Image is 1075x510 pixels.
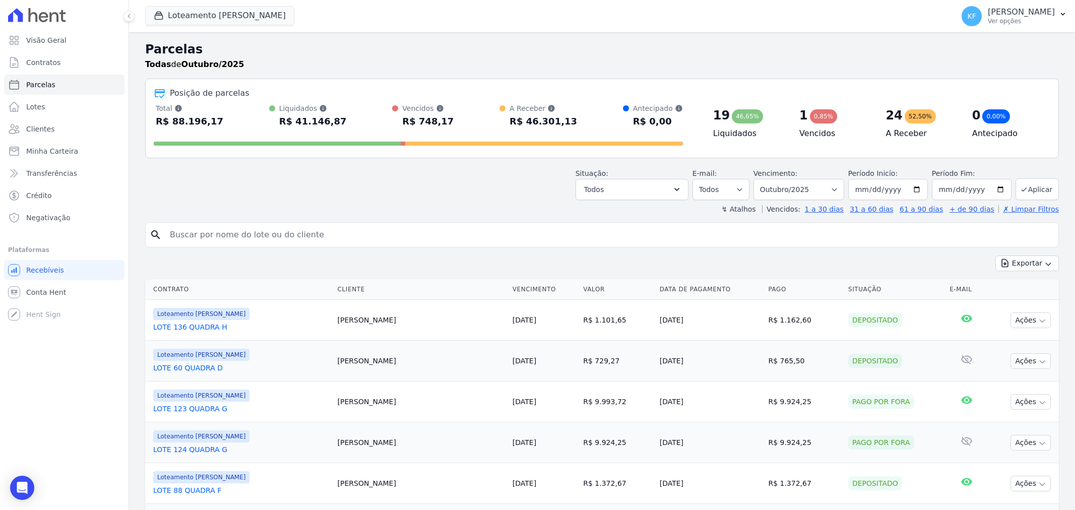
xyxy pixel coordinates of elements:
[26,57,60,68] span: Contratos
[850,205,893,213] a: 31 a 60 dias
[1010,312,1051,328] button: Ações
[579,463,655,504] td: R$ 1.372,67
[145,59,171,69] strong: Todas
[334,381,509,422] td: [PERSON_NAME]
[509,279,579,300] th: Vencimento
[713,107,730,123] div: 19
[732,109,763,123] div: 46,65%
[576,169,608,177] label: Situação:
[1010,476,1051,491] button: Ações
[26,265,64,275] span: Recebíveis
[153,430,249,442] span: Loteamento [PERSON_NAME]
[982,109,1009,123] div: 0,00%
[4,260,124,280] a: Recebíveis
[153,308,249,320] span: Loteamento [PERSON_NAME]
[513,357,536,365] a: [DATE]
[764,341,844,381] td: R$ 765,50
[150,229,162,241] i: search
[656,279,765,300] th: Data de Pagamento
[334,422,509,463] td: [PERSON_NAME]
[513,479,536,487] a: [DATE]
[153,349,249,361] span: Loteamento [PERSON_NAME]
[4,163,124,183] a: Transferências
[656,422,765,463] td: [DATE]
[153,363,330,373] a: LOTE 60 QUADRA D
[26,146,78,156] span: Minha Carteira
[279,113,347,130] div: R$ 41.146,87
[764,300,844,341] td: R$ 1.162,60
[579,381,655,422] td: R$ 9.993,72
[988,7,1055,17] p: [PERSON_NAME]
[513,438,536,447] a: [DATE]
[279,103,347,113] div: Liquidados
[579,279,655,300] th: Valor
[153,390,249,402] span: Loteamento [PERSON_NAME]
[799,127,869,140] h4: Vencidos
[995,256,1059,271] button: Exportar
[170,87,249,99] div: Posição de parcelas
[844,279,945,300] th: Situação
[886,127,956,140] h4: A Receber
[805,205,844,213] a: 1 a 30 dias
[656,300,765,341] td: [DATE]
[145,6,294,25] button: Loteamento [PERSON_NAME]
[334,300,509,341] td: [PERSON_NAME]
[764,381,844,422] td: R$ 9.924,25
[633,103,683,113] div: Antecipado
[950,205,994,213] a: + de 90 dias
[4,141,124,161] a: Minha Carteira
[164,225,1054,245] input: Buscar por nome do lote ou do cliente
[4,119,124,139] a: Clientes
[692,169,717,177] label: E-mail:
[753,169,797,177] label: Vencimento:
[26,213,71,223] span: Negativação
[4,75,124,95] a: Parcelas
[1016,178,1059,200] button: Aplicar
[153,485,330,495] a: LOTE 88 QUADRA F
[932,168,1011,179] label: Período Fim:
[510,113,577,130] div: R$ 46.301,13
[900,205,943,213] a: 61 a 90 dias
[334,279,509,300] th: Cliente
[145,58,244,71] p: de
[998,205,1059,213] a: ✗ Limpar Filtros
[153,404,330,414] a: LOTE 123 QUADRA G
[579,341,655,381] td: R$ 729,27
[156,103,223,113] div: Total
[945,279,987,300] th: E-mail
[156,113,223,130] div: R$ 88.196,17
[579,300,655,341] td: R$ 1.101,65
[576,179,688,200] button: Todos
[153,322,330,332] a: LOTE 136 QUADRA H
[26,102,45,112] span: Lotes
[954,2,1075,30] button: KF [PERSON_NAME] Ver opções
[848,476,902,490] div: Depositado
[579,422,655,463] td: R$ 9.924,25
[972,107,981,123] div: 0
[762,205,800,213] label: Vencidos:
[721,205,755,213] label: ↯ Atalhos
[810,109,837,123] div: 0,85%
[848,169,898,177] label: Período Inicío:
[848,354,902,368] div: Depositado
[4,30,124,50] a: Visão Geral
[972,127,1042,140] h4: Antecipado
[4,282,124,302] a: Conta Hent
[334,341,509,381] td: [PERSON_NAME]
[886,107,902,123] div: 24
[4,208,124,228] a: Negativação
[656,341,765,381] td: [DATE]
[26,190,52,201] span: Crédito
[26,124,54,134] span: Clientes
[26,287,66,297] span: Conta Hent
[8,244,120,256] div: Plataformas
[848,395,914,409] div: Pago por fora
[402,103,454,113] div: Vencidos
[848,435,914,450] div: Pago por fora
[153,471,249,483] span: Loteamento [PERSON_NAME]
[181,59,244,69] strong: Outubro/2025
[656,381,765,422] td: [DATE]
[988,17,1055,25] p: Ver opções
[799,107,808,123] div: 1
[1010,394,1051,410] button: Ações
